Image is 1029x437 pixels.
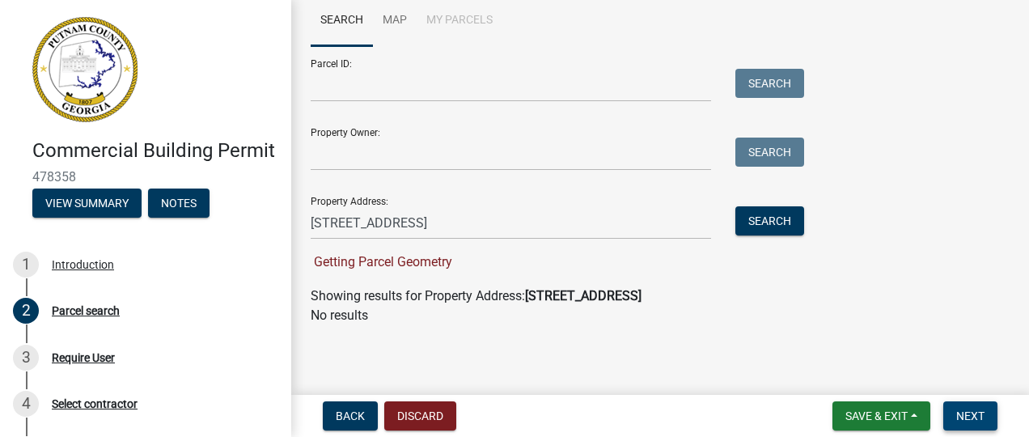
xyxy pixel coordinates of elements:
[13,345,39,371] div: 3
[52,259,114,270] div: Introduction
[32,197,142,210] wm-modal-confirm: Summary
[148,197,210,210] wm-modal-confirm: Notes
[956,409,985,422] span: Next
[32,169,259,185] span: 478358
[384,401,456,431] button: Discard
[52,352,115,363] div: Require User
[52,305,120,316] div: Parcel search
[13,252,39,278] div: 1
[323,401,378,431] button: Back
[525,288,642,303] strong: [STREET_ADDRESS]
[845,409,908,422] span: Save & Exit
[735,69,804,98] button: Search
[311,286,1010,306] div: Showing results for Property Address:
[735,138,804,167] button: Search
[52,398,138,409] div: Select contractor
[32,139,278,163] h4: Commercial Building Permit
[148,189,210,218] button: Notes
[311,254,452,269] span: Getting Parcel Geometry
[32,189,142,218] button: View Summary
[832,401,930,431] button: Save & Exit
[311,306,1010,325] p: No results
[32,17,138,122] img: Putnam County, Georgia
[13,391,39,417] div: 4
[735,206,804,235] button: Search
[336,409,365,422] span: Back
[943,401,997,431] button: Next
[13,298,39,324] div: 2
